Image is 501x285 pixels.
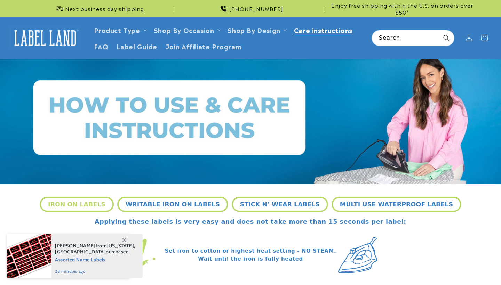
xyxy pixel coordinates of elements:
summary: Shop By Design [223,22,289,38]
a: Product Type [94,25,140,34]
a: Care instructions [290,22,357,38]
summary: Product Type [90,22,150,38]
button: IRON ON LABELS [40,197,114,212]
a: Label Guide [112,38,161,54]
img: Iron [336,231,379,278]
span: [GEOGRAPHIC_DATA] [55,249,106,255]
img: Number 1 [122,231,165,278]
img: Label Land [10,27,80,49]
span: Enjoy free shipping within the U.S. on orders over $50* [328,2,477,15]
span: Join Affiliate Program [166,42,241,50]
span: Care instructions [294,26,352,34]
p: Set iron to cotton or highest heat setting - NO STEAM. Wait until the iron is fully heated [165,247,336,263]
button: MULTI USE WATERPROOF LABELS [332,197,461,212]
span: [PERSON_NAME] [55,243,96,249]
button: STICK N’ WEAR LABELS [232,197,328,212]
button: WRITABLE IRON ON LABELS [117,197,228,212]
p: Applying these labels is very easy and does not take more than 15 seconds per label: [95,217,406,226]
button: Search [439,30,454,46]
span: Next business day shipping [65,5,144,12]
span: from , purchased [55,243,135,255]
a: Shop By Design [228,25,280,34]
summary: Shop By Occasion [150,22,224,38]
a: FAQ [90,38,113,54]
span: [PHONE_NUMBER] [229,5,283,12]
span: Shop By Occasion [154,26,214,34]
a: Label Land [8,25,83,51]
a: Join Affiliate Program [161,38,246,54]
span: FAQ [94,42,109,50]
span: Label Guide [117,42,157,50]
span: [US_STATE] [106,243,134,249]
